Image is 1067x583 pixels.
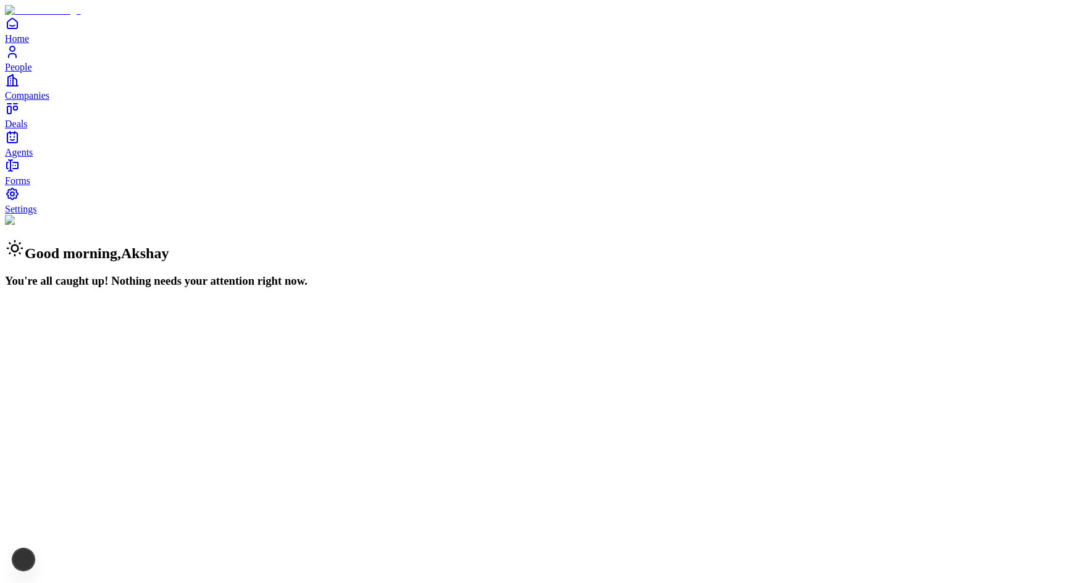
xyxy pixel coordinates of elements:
[5,33,29,44] span: Home
[5,119,27,129] span: Deals
[5,238,1062,262] h2: Good morning , Akshay
[5,204,37,214] span: Settings
[5,187,1062,214] a: Settings
[5,175,30,186] span: Forms
[5,215,63,226] img: Background
[5,5,81,16] img: Item Brain Logo
[5,274,1062,288] h3: You're all caught up! Nothing needs your attention right now.
[5,158,1062,186] a: Forms
[5,130,1062,157] a: Agents
[5,44,1062,72] a: People
[5,62,32,72] span: People
[5,90,49,101] span: Companies
[5,147,33,157] span: Agents
[5,73,1062,101] a: Companies
[5,101,1062,129] a: Deals
[5,16,1062,44] a: Home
